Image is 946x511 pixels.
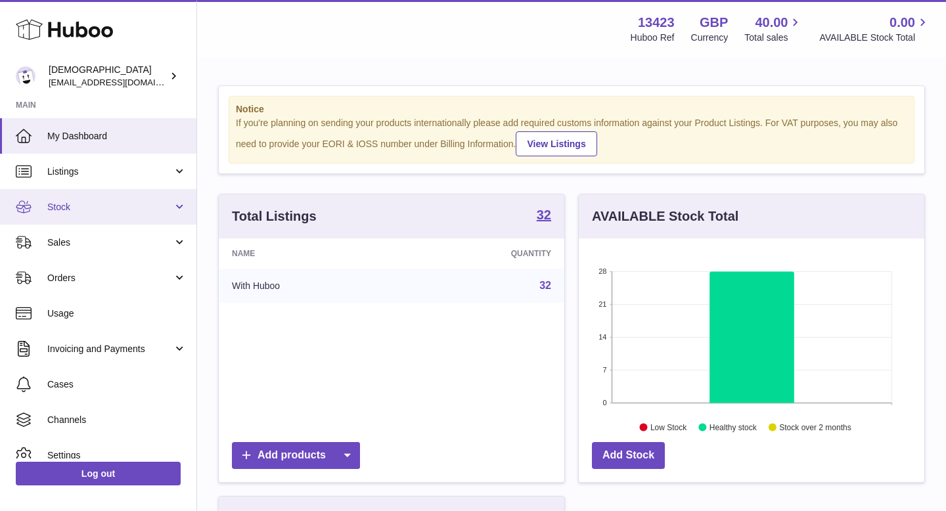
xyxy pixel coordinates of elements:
[232,208,317,225] h3: Total Listings
[236,103,907,116] strong: Notice
[232,442,360,469] a: Add products
[819,14,930,44] a: 0.00 AVAILABLE Stock Total
[47,343,173,355] span: Invoicing and Payments
[744,32,803,44] span: Total sales
[592,208,738,225] h3: AVAILABLE Stock Total
[598,267,606,275] text: 28
[16,462,181,485] a: Log out
[890,14,915,32] span: 0.00
[49,77,193,87] span: [EMAIL_ADDRESS][DOMAIN_NAME]
[401,238,564,269] th: Quantity
[537,208,551,224] a: 32
[700,14,728,32] strong: GBP
[709,422,757,432] text: Healthy stock
[602,399,606,407] text: 0
[47,307,187,320] span: Usage
[744,14,803,44] a: 40.00 Total sales
[47,201,173,213] span: Stock
[638,14,675,32] strong: 13423
[598,333,606,341] text: 14
[539,280,551,291] a: 32
[47,166,173,178] span: Listings
[819,32,930,44] span: AVAILABLE Stock Total
[516,131,597,156] a: View Listings
[537,208,551,221] strong: 32
[219,269,401,303] td: With Huboo
[236,117,907,156] div: If you're planning on sending your products internationally please add required customs informati...
[47,414,187,426] span: Channels
[598,300,606,308] text: 21
[16,66,35,86] img: olgazyuz@outlook.com
[691,32,729,44] div: Currency
[602,366,606,374] text: 7
[755,14,788,32] span: 40.00
[631,32,675,44] div: Huboo Ref
[779,422,851,432] text: Stock over 2 months
[47,272,173,284] span: Orders
[650,422,687,432] text: Low Stock
[47,449,187,462] span: Settings
[47,378,187,391] span: Cases
[592,442,665,469] a: Add Stock
[219,238,401,269] th: Name
[47,236,173,249] span: Sales
[49,64,167,89] div: [DEMOGRAPHIC_DATA]
[47,130,187,143] span: My Dashboard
